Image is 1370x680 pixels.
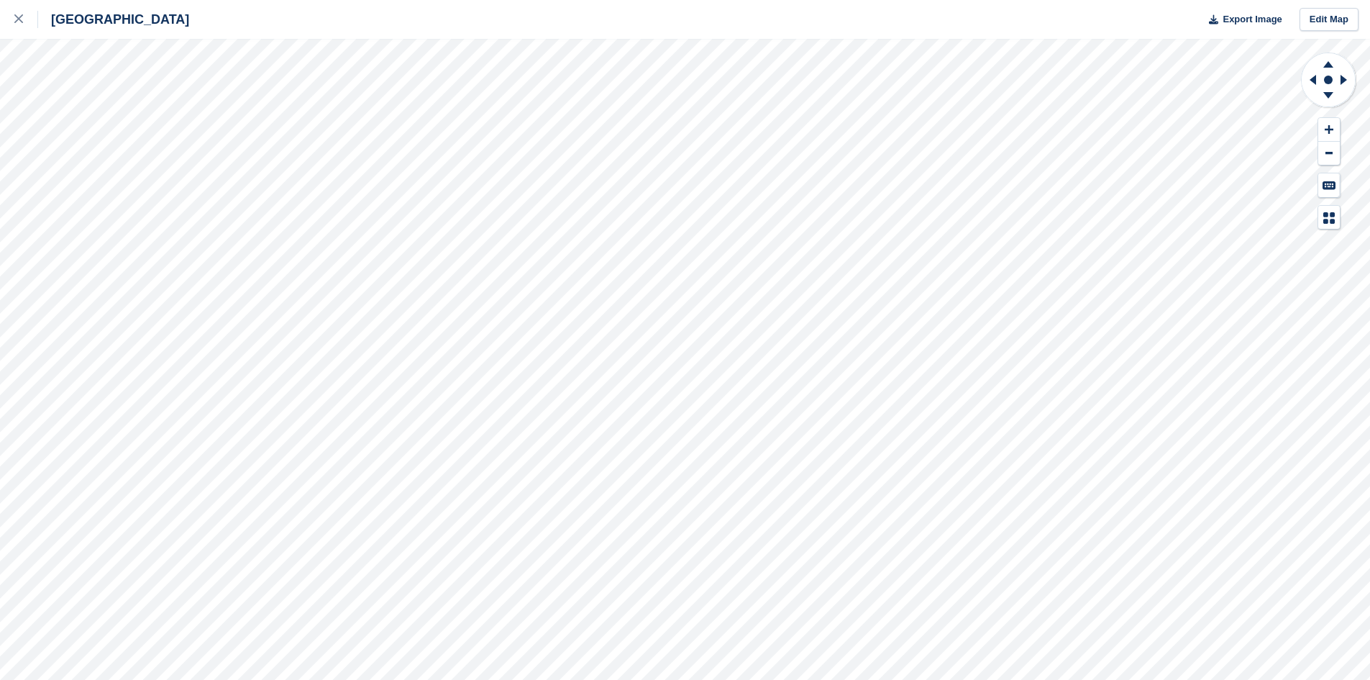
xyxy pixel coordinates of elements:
button: Zoom In [1318,118,1340,142]
button: Export Image [1200,8,1282,32]
button: Keyboard Shortcuts [1318,173,1340,197]
a: Edit Map [1300,8,1358,32]
div: [GEOGRAPHIC_DATA] [38,11,189,28]
span: Export Image [1223,12,1282,27]
button: Zoom Out [1318,142,1340,166]
button: Map Legend [1318,206,1340,230]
